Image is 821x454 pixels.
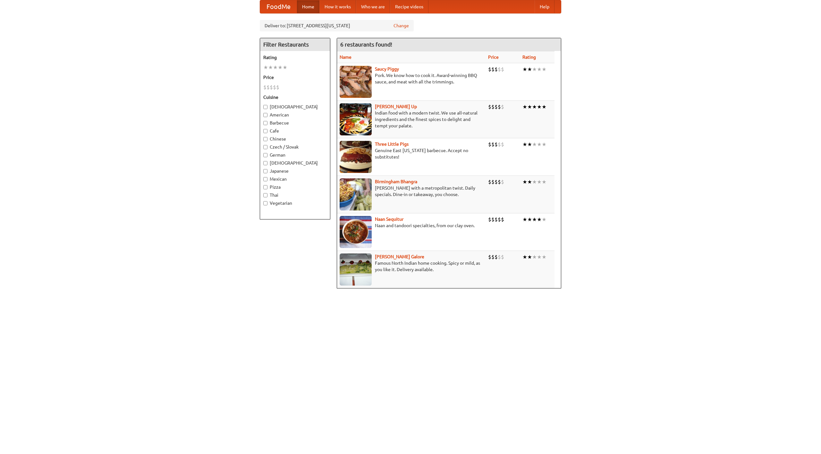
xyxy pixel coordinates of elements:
[297,0,319,13] a: Home
[375,217,403,222] a: Naan Sequitur
[340,55,351,60] a: Name
[356,0,390,13] a: Who we are
[267,84,270,91] li: $
[537,216,542,223] li: ★
[498,141,501,148] li: $
[491,253,495,261] li: $
[501,253,504,261] li: $
[340,185,483,198] p: [PERSON_NAME] with a metropolitan twist. Daily specials. Dine-in or takeaway, you choose.
[263,54,327,61] h5: Rating
[495,141,498,148] li: $
[488,253,491,261] li: $
[532,66,537,73] li: ★
[263,113,267,117] input: American
[527,66,532,73] li: ★
[340,178,372,210] img: bhangra.jpg
[498,103,501,110] li: $
[263,112,327,118] label: American
[498,178,501,185] li: $
[273,64,278,71] li: ★
[273,84,276,91] li: $
[340,141,372,173] img: littlepigs.jpg
[270,84,273,91] li: $
[283,64,287,71] li: ★
[542,253,546,261] li: ★
[263,136,327,142] label: Chinese
[542,66,546,73] li: ★
[263,128,327,134] label: Cafe
[491,141,495,148] li: $
[263,176,327,182] label: Mexican
[375,254,424,259] a: [PERSON_NAME] Galore
[488,141,491,148] li: $
[527,253,532,261] li: ★
[501,103,504,110] li: $
[375,179,417,184] b: Birmingham Bhangra
[263,169,267,173] input: Japanese
[263,160,327,166] label: [DEMOGRAPHIC_DATA]
[495,103,498,110] li: $
[263,200,327,206] label: Vegetarian
[340,110,483,129] p: Indian food with a modern twist. We use all-natural ingredients and the finest spices to delight ...
[537,66,542,73] li: ★
[263,145,267,149] input: Czech / Slovak
[394,22,409,29] a: Change
[263,152,327,158] label: German
[491,178,495,185] li: $
[263,177,267,181] input: Mexican
[263,193,267,197] input: Thai
[263,121,267,125] input: Barbecue
[340,103,372,135] img: curryup.jpg
[263,161,267,165] input: [DEMOGRAPHIC_DATA]
[340,72,483,85] p: Pork. We know how to cook it. Award-winning BBQ sauce, and meat with all the trimmings.
[527,216,532,223] li: ★
[268,64,273,71] li: ★
[263,94,327,100] h5: Cuisine
[375,141,409,147] a: Three Little Pigs
[495,253,498,261] li: $
[522,103,527,110] li: ★
[501,178,504,185] li: $
[532,141,537,148] li: ★
[263,153,267,157] input: German
[340,222,483,229] p: Naan and tandoori specialties, from our clay oven.
[375,66,399,72] b: Saucy Piggy
[488,216,491,223] li: $
[276,84,279,91] li: $
[495,216,498,223] li: $
[340,260,483,273] p: Famous North Indian home cooking. Spicy or mild, as you like it. Delivery available.
[263,64,268,71] li: ★
[491,103,495,110] li: $
[498,216,501,223] li: $
[522,253,527,261] li: ★
[522,178,527,185] li: ★
[501,66,504,73] li: $
[501,216,504,223] li: $
[537,253,542,261] li: ★
[263,185,267,189] input: Pizza
[260,20,414,31] div: Deliver to: [STREET_ADDRESS][US_STATE]
[491,66,495,73] li: $
[278,64,283,71] li: ★
[263,184,327,190] label: Pizza
[488,55,499,60] a: Price
[491,216,495,223] li: $
[263,105,267,109] input: [DEMOGRAPHIC_DATA]
[340,66,372,98] img: saucy.jpg
[495,66,498,73] li: $
[542,103,546,110] li: ★
[263,192,327,198] label: Thai
[522,55,536,60] a: Rating
[390,0,428,13] a: Recipe videos
[263,129,267,133] input: Cafe
[375,104,417,109] a: [PERSON_NAME] Up
[542,141,546,148] li: ★
[532,253,537,261] li: ★
[527,178,532,185] li: ★
[488,103,491,110] li: $
[488,178,491,185] li: $
[263,120,327,126] label: Barbecue
[522,141,527,148] li: ★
